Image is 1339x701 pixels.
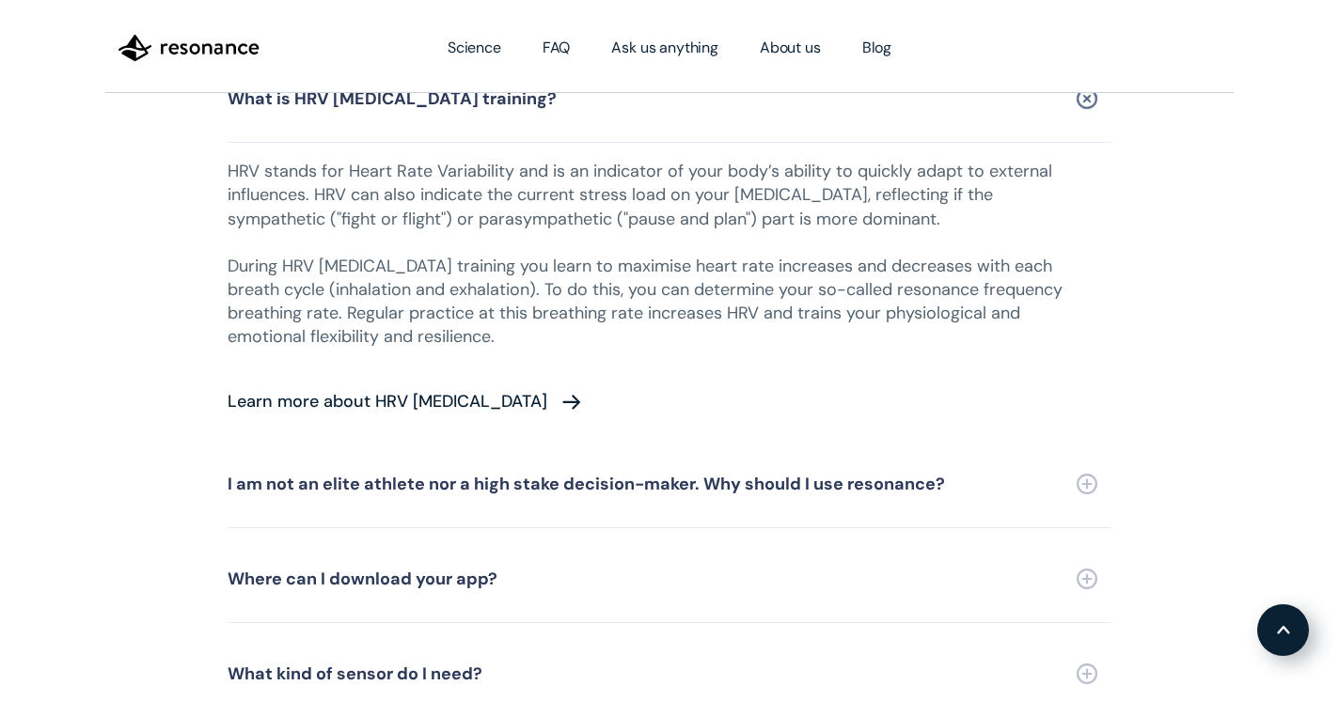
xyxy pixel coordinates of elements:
a: Where can I download your app? [228,536,1111,623]
img: Arrow pointing right [560,389,583,414]
a: Ask us anything [591,22,739,74]
a: FAQ [522,22,591,74]
a: Blog [842,22,912,74]
a: Learn more about HRV [MEDICAL_DATA] [228,372,1074,431]
img: Expand FAQ section [1072,85,1101,114]
p: HRV stands for Heart Rate Variability and is an indicator of your body’s ability to quickly adapt... [228,141,1074,368]
a: About us [739,22,842,74]
img: Expand FAQ section [1077,569,1097,589]
div: Learn more about HRV [MEDICAL_DATA] [228,393,547,410]
div: Where can I download your app? [228,570,497,587]
a: home [105,19,273,77]
a: Science [427,22,522,74]
img: Expand FAQ section [1077,663,1097,684]
a: What is HRV [MEDICAL_DATA] training? [228,55,1111,143]
div: What kind of sensor do I need? [228,665,482,682]
a: I am not an elite athlete nor a high stake decision-maker. Why should I use resonance? [228,441,1111,528]
img: Expand FAQ section [1077,474,1097,494]
div: I am not an elite athlete nor a high stake decision-maker. Why should I use resonance? [228,475,945,492]
div: What is HRV [MEDICAL_DATA] training? [228,90,557,107]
